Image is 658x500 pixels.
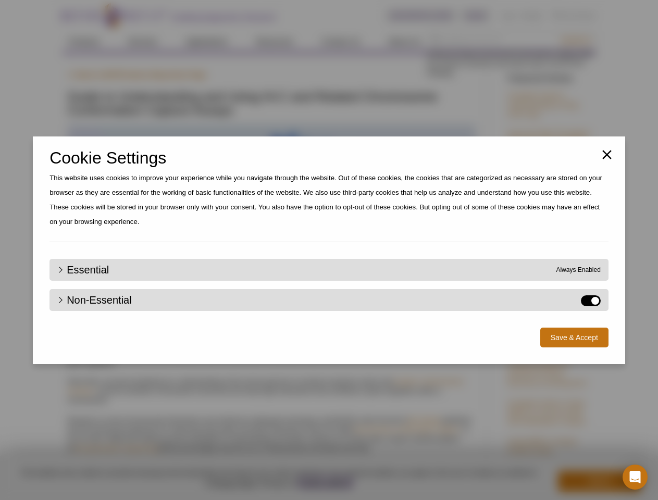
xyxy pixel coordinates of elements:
a: Essential [57,265,109,274]
a: Non-Essential [57,295,132,305]
p: This website uses cookies to improve your experience while you navigate through the website. Out ... [49,171,609,229]
h2: Cookie Settings [49,153,609,162]
button: Save & Accept [540,328,609,347]
div: Open Intercom Messenger [623,465,648,490]
span: Always Enabled [556,265,600,274]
